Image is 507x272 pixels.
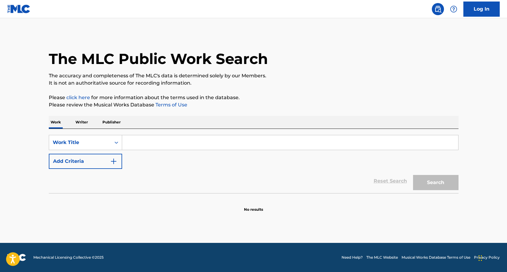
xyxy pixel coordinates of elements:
[53,139,107,146] div: Work Title
[49,101,459,109] p: Please review the Musical Works Database
[66,95,90,100] a: click here
[432,3,444,15] a: Public Search
[7,5,31,13] img: MLC Logo
[154,102,187,108] a: Terms of Use
[474,255,500,260] a: Privacy Policy
[366,255,398,260] a: The MLC Website
[402,255,470,260] a: Musical Works Database Terms of Use
[49,135,459,193] form: Search Form
[7,254,26,261] img: logo
[342,255,363,260] a: Need Help?
[479,249,482,267] div: Drag
[463,2,500,17] a: Log In
[434,5,442,13] img: search
[110,158,117,165] img: 9d2ae6d4665cec9f34b9.svg
[101,116,122,129] p: Publisher
[49,79,459,87] p: It is not an authoritative source for recording information.
[49,116,63,129] p: Work
[448,3,460,15] div: Help
[49,72,459,79] p: The accuracy and completeness of The MLC's data is determined solely by our Members.
[450,5,457,13] img: help
[33,255,104,260] span: Mechanical Licensing Collective © 2025
[74,116,90,129] p: Writer
[49,154,122,169] button: Add Criteria
[477,243,507,272] iframe: Chat Widget
[49,50,268,68] h1: The MLC Public Work Search
[49,94,459,101] p: Please for more information about the terms used in the database.
[244,200,263,212] p: No results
